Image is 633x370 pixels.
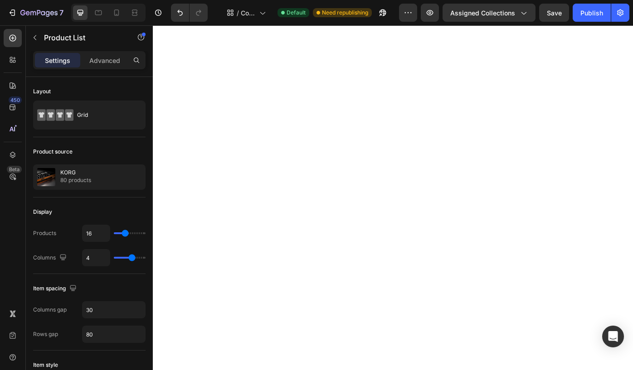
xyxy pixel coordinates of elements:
[237,8,239,18] span: /
[547,9,562,17] span: Save
[580,8,603,18] div: Publish
[33,283,78,295] div: Item spacing
[89,56,120,65] p: Advanced
[83,326,145,342] input: Auto
[241,8,256,18] span: Collection Page Main
[33,229,56,237] div: Products
[7,166,22,173] div: Beta
[573,4,611,22] button: Publish
[60,176,91,185] p: 80 products
[443,4,536,22] button: Assigned Collections
[77,105,132,125] div: Grid
[4,4,68,22] button: 7
[83,250,110,266] input: Auto
[450,8,515,18] span: Assigned Collections
[44,32,121,43] p: Product List
[33,87,51,96] div: Layout
[59,7,63,18] p: 7
[322,9,368,17] span: Need republishing
[33,361,58,369] div: Item style
[33,252,68,264] div: Columns
[171,4,208,22] div: Undo/Redo
[45,56,70,65] p: Settings
[33,306,67,314] div: Columns gap
[83,302,145,318] input: Auto
[60,169,91,176] p: KORG
[602,326,624,347] div: Open Intercom Messenger
[37,168,55,186] img: collection feature img
[33,208,52,216] div: Display
[153,25,633,370] iframe: Design area
[9,96,22,104] div: 450
[287,9,306,17] span: Default
[539,4,569,22] button: Save
[83,225,110,241] input: Auto
[33,148,73,156] div: Product source
[33,330,58,338] div: Rows gap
